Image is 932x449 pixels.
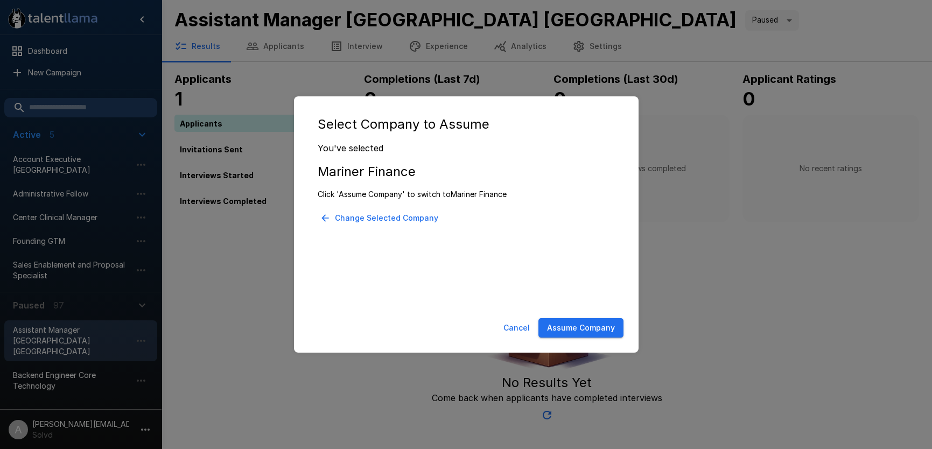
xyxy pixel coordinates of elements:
button: Change Selected Company [318,208,443,228]
button: Cancel [499,318,534,338]
h5: Mariner Finance [318,163,615,180]
p: You've selected [318,142,615,155]
h5: Select Company to Assume [318,116,489,133]
p: Click 'Assume Company' to switch to Mariner Finance [318,189,615,200]
button: Assume Company [538,318,623,338]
